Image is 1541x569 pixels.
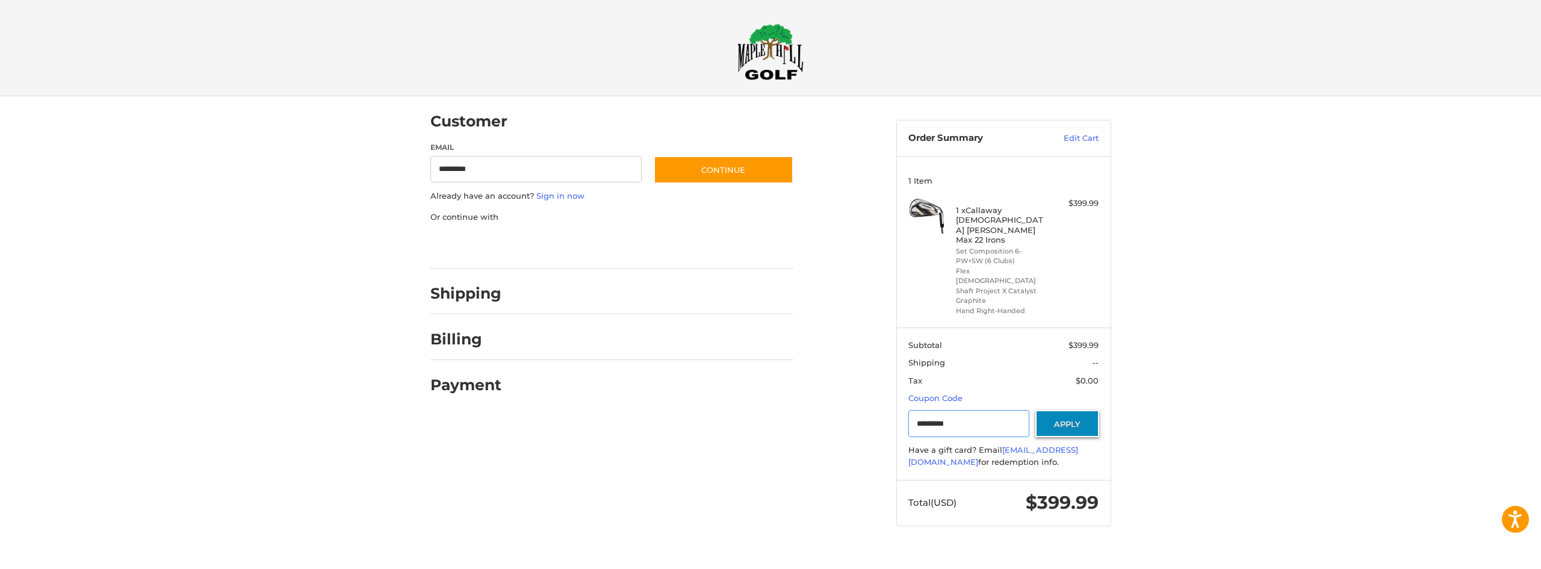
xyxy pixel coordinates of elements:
[630,235,721,257] iframe: PayPal-venmo
[908,497,957,508] span: Total (USD)
[1026,491,1099,514] span: $399.99
[430,211,793,223] p: Or continue with
[1068,340,1099,350] span: $399.99
[1076,376,1099,385] span: $0.00
[908,410,1029,437] input: Gift Certificate or Coupon Code
[908,445,1078,467] a: [EMAIL_ADDRESS][DOMAIN_NAME]
[1038,132,1099,145] a: Edit Cart
[430,284,501,303] h2: Shipping
[430,142,642,153] label: Email
[908,132,1038,145] h3: Order Summary
[426,235,516,257] iframe: PayPal-paypal
[908,340,942,350] span: Subtotal
[430,376,501,394] h2: Payment
[529,235,619,257] iframe: PayPal-paylater
[908,376,922,385] span: Tax
[956,306,1048,316] li: Hand Right-Handed
[956,246,1048,266] li: Set Composition 6-PW+SW (6 Clubs)
[430,112,507,131] h2: Customer
[737,23,804,80] img: Maple Hill Golf
[908,393,963,403] a: Coupon Code
[908,444,1099,468] div: Have a gift card? Email for redemption info.
[1442,536,1541,569] iframe: Google Customer Reviews
[430,330,501,349] h2: Billing
[536,191,584,201] a: Sign in now
[956,205,1048,244] h4: 1 x Callaway [DEMOGRAPHIC_DATA] [PERSON_NAME] Max 22 Irons
[908,176,1099,185] h3: 1 Item
[654,156,793,184] button: Continue
[1093,358,1099,367] span: --
[430,190,793,202] p: Already have an account?
[956,266,1048,286] li: Flex [DEMOGRAPHIC_DATA]
[1035,410,1099,437] button: Apply
[908,358,945,367] span: Shipping
[956,286,1048,306] li: Shaft Project X Catalyst Graphite
[1051,197,1099,210] div: $399.99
